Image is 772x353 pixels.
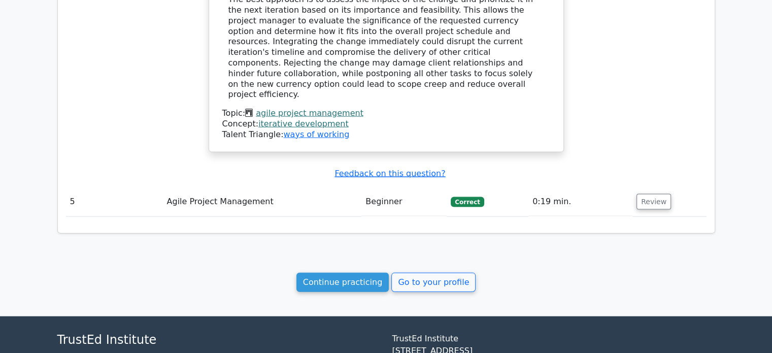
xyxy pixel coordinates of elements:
td: 0:19 min. [528,187,632,216]
a: ways of working [283,130,349,139]
td: Beginner [361,187,447,216]
div: Talent Triangle: [222,108,550,140]
div: Concept: [222,119,550,130]
span: Correct [451,197,484,207]
td: 5 [66,187,163,216]
a: iterative development [258,119,349,129]
h4: TrustEd Institute [57,333,380,347]
td: Agile Project Management [163,187,362,216]
a: agile project management [256,108,363,118]
a: Go to your profile [391,273,476,292]
a: Continue practicing [296,273,389,292]
a: Feedback on this question? [334,169,445,178]
div: Topic: [222,108,550,119]
button: Review [636,194,671,210]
